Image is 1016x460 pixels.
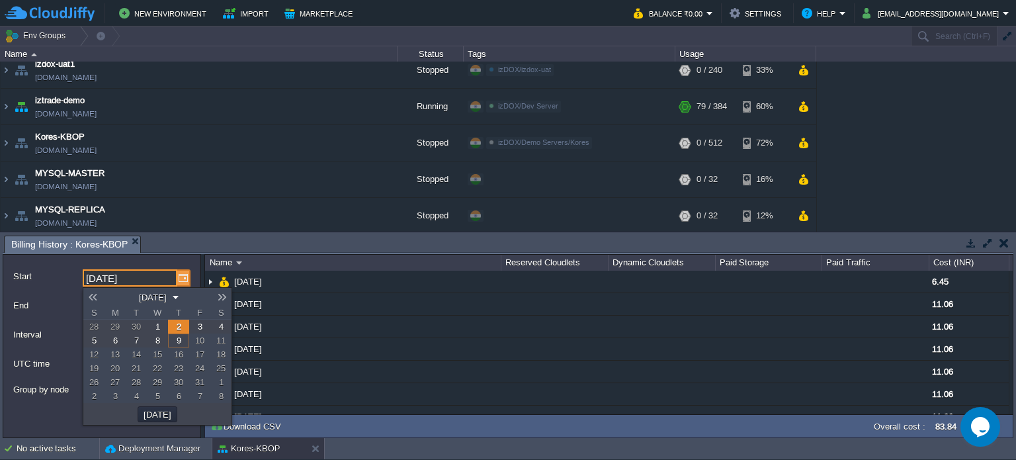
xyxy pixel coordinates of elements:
span: 2 [177,322,181,332]
td: The date in this field must be equal to or before 09-10-2025 [83,375,105,389]
iframe: chat widget [960,407,1003,447]
span: 11.06 [932,389,953,399]
button: Kores-KBOP [218,442,280,455]
td: The date in this field must be equal to or before 09-10-2025 [189,389,210,403]
button: Import [223,5,273,21]
td: The date in this field must be equal to or before 09-10-2025 [83,389,105,403]
button: Settings [730,5,785,21]
a: 9 [168,334,189,347]
a: 29 [147,375,168,389]
td: The date in this field must be equal to or before 09-10-2025 [210,361,232,375]
span: F [189,306,210,319]
a: 30 [126,320,147,334]
button: Marketplace [284,5,357,21]
a: 10 [189,334,210,347]
a: 3 [105,389,126,403]
label: End [13,299,81,312]
span: 8 [155,336,160,345]
span: izDOX/Dev Server [498,102,558,110]
td: The date in this field must be equal to or before 09-10-2025 [126,389,147,403]
span: Billing History : Kores-KBOP [11,236,128,253]
span: 17 [195,349,204,359]
a: 27 [105,375,126,389]
span: [DOMAIN_NAME] [35,144,97,157]
span: 4 [219,322,224,332]
img: AMDAwAAAACH5BAEAAAAALAAAAAABAAEAAAICRAEAOw== [1,89,11,124]
span: [DOMAIN_NAME] [35,71,97,84]
td: The date in this field must be equal to or before 09-10-2025 [147,347,168,361]
td: The date in this field must be equal to or before 09-10-2025 [126,347,147,361]
span: [DOMAIN_NAME] [35,107,97,120]
a: 4 [210,320,232,334]
div: Name [206,255,501,271]
span: 30 [174,377,183,387]
a: 22 [147,361,168,375]
span: 30 [132,322,141,332]
label: Interval [13,328,81,342]
span: 11.06 [932,367,953,377]
span: 15 [153,349,162,359]
a: [DATE] [233,411,264,422]
div: 0 / 32 [697,161,718,197]
a: 1 [147,320,168,334]
span: 29 [153,377,162,387]
img: AMDAwAAAACH5BAEAAAAALAAAAAABAAEAAAICRAEAOw== [1,161,11,197]
td: The date in this field must be equal to or before 09-10-2025 [83,347,105,361]
span: 21 [132,363,141,373]
span: 28 [89,322,99,332]
a: 30 [168,375,189,389]
a: 6 [168,389,189,403]
span: 11 [216,336,226,345]
span: 24 [195,363,204,373]
div: 79 / 384 [697,89,727,124]
td: The date in this field must be equal to or before 09-10-2025 [105,361,126,375]
td: The date in this field must be equal to or before 09-10-2025 [210,347,232,361]
span: 31 [195,377,204,387]
a: 28 [126,375,147,389]
button: Help [802,5,839,21]
img: AMDAwAAAACH5BAEAAAAALAAAAAABAAEAAAICRAEAOw== [1,52,11,88]
td: The date in this field must be equal to or before 09-10-2025 [126,361,147,375]
label: Group by node [13,383,159,396]
span: 26 [89,377,99,387]
a: 11 [210,334,232,347]
div: Paid Traffic [823,255,929,271]
td: The date in this field must be equal to or before 09-10-2025 [147,361,168,375]
div: 60% [743,89,786,124]
a: 8 [210,389,232,403]
label: UTC time [13,357,159,371]
span: 3 [198,322,202,332]
span: S [83,306,105,319]
span: 12 [89,349,99,359]
div: 0 / 32 [697,198,718,234]
span: 13 [110,349,120,359]
a: [DATE] [233,299,264,310]
td: The date in this field must be equal to or before 09-10-2025 [210,375,232,389]
button: New Environment [119,5,210,21]
td: The date in this field must be equal to or before 09-10-2025 [210,334,232,347]
div: 16% [743,161,786,197]
span: [DATE] [233,321,264,332]
a: [DATE] [233,276,264,287]
span: MYSQL-MASTER [35,167,105,180]
span: 5 [155,391,160,401]
span: 4 [134,391,139,401]
button: [DATE] [135,291,171,303]
a: 1 [210,375,232,389]
span: 9 [177,336,181,345]
span: [DATE] [233,344,264,355]
span: 11.06 [932,344,953,354]
td: The date in this field must be equal to or before 09-10-2025 [168,347,189,361]
a: 17 [189,347,210,361]
img: AMDAwAAAACH5BAEAAAAALAAAAAABAAEAAAICRAEAOw== [12,52,30,88]
div: Paid Storage [716,255,822,271]
img: AMDAwAAAACH5BAEAAAAALAAAAAABAAEAAAICRAEAOw== [12,161,30,197]
a: iztrade-demo [35,94,85,107]
a: 25 [210,361,232,375]
div: No active tasks [17,438,99,459]
label: 83.84 [935,422,956,432]
span: 25 [216,363,226,373]
img: AMDAwAAAACH5BAEAAAAALAAAAAABAAEAAAICRAEAOw== [236,261,242,265]
a: 13 [105,347,126,361]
